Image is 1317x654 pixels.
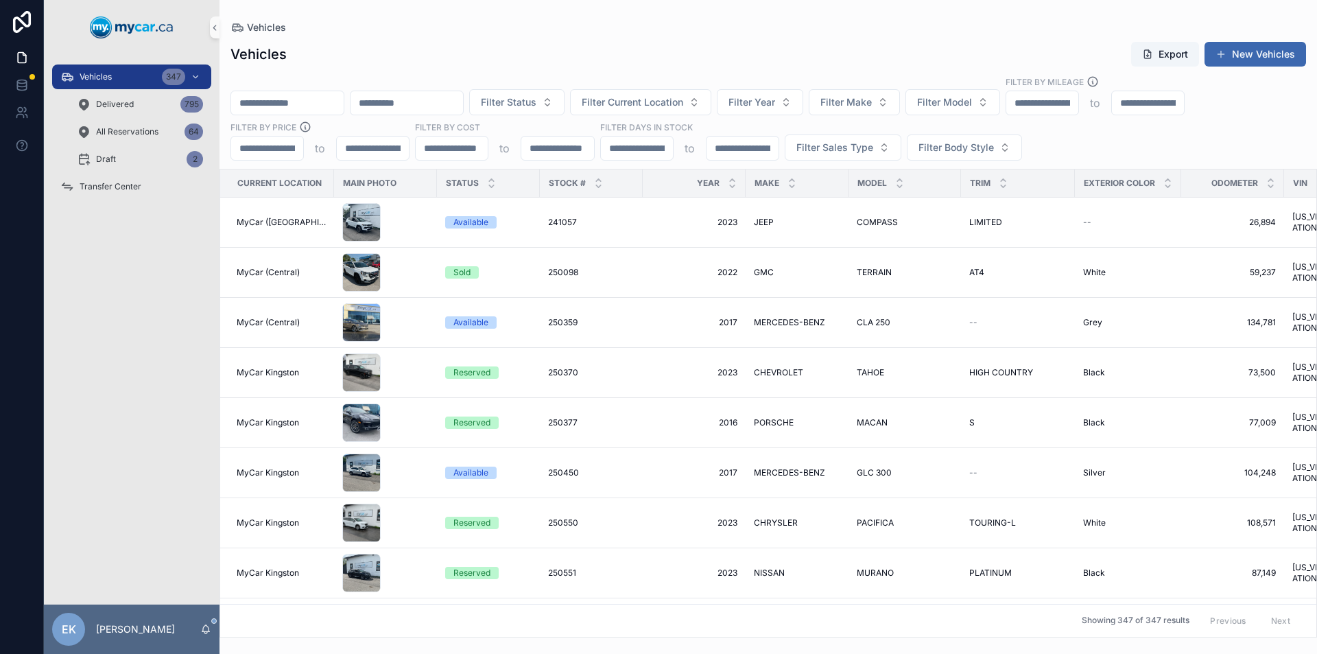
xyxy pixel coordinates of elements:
[80,71,112,82] span: Vehicles
[1083,317,1102,328] span: Grey
[969,317,977,328] span: --
[570,89,711,115] button: Select Button
[237,467,299,478] span: MyCar Kingston
[548,267,634,278] a: 250098
[969,517,1016,528] span: TOURING-L
[1189,517,1276,528] span: 108,571
[969,367,1067,378] a: HIGH COUNTRY
[548,217,577,228] span: 241057
[651,568,737,579] a: 2023
[52,65,211,89] a: Vehicles347
[96,126,158,137] span: All Reservations
[651,317,737,328] a: 2017
[548,267,578,278] span: 250098
[247,21,286,34] span: Vehicles
[237,517,299,528] span: MyCar Kingston
[1189,317,1276,328] span: 134,781
[754,367,803,378] span: CHEVROLET
[180,96,203,113] div: 795
[754,317,840,328] a: MERCEDES-BENZ
[237,217,326,228] span: MyCar ([GEOGRAPHIC_DATA])
[600,121,693,133] label: Filter Days In Stock
[548,367,634,378] a: 250370
[857,467,892,478] span: GLC 300
[1189,467,1276,478] a: 104,248
[857,217,953,228] a: COMPASS
[185,124,203,140] div: 64
[651,267,737,278] a: 2022
[857,417,888,428] span: MACAN
[548,517,578,528] span: 250550
[1293,178,1307,189] span: VIN
[90,16,174,38] img: App logo
[237,517,326,528] a: MyCar Kingston
[187,151,203,167] div: 2
[969,217,1002,228] span: LIMITED
[1083,568,1105,579] span: Black
[1083,568,1173,579] a: Black
[969,267,1067,278] a: AT4
[1189,417,1276,428] a: 77,009
[969,517,1067,528] a: TOURING-L
[917,95,972,109] span: Filter Model
[1090,95,1100,111] p: to
[754,367,840,378] a: CHEVROLET
[754,517,840,528] a: CHRYSLER
[754,217,774,228] span: JEEP
[237,367,326,378] a: MyCar Kingston
[96,99,134,110] span: Delivered
[44,55,219,217] div: scrollable content
[969,417,1067,428] a: S
[969,568,1012,579] span: PLATINUM
[857,367,953,378] a: TAHOE
[918,141,994,154] span: Filter Body Style
[315,140,325,156] p: to
[1083,267,1106,278] span: White
[343,178,396,189] span: Main Photo
[796,141,873,154] span: Filter Sales Type
[651,217,737,228] a: 2023
[230,121,296,133] label: FILTER BY PRICE
[970,178,990,189] span: Trim
[1083,467,1173,478] a: Silver
[230,21,286,34] a: Vehicles
[1189,568,1276,579] span: 87,149
[237,267,326,278] a: MyCar (Central)
[697,178,720,189] span: Year
[651,367,737,378] span: 2023
[1083,467,1106,478] span: Silver
[1189,367,1276,378] a: 73,500
[651,417,737,428] span: 2016
[548,367,578,378] span: 250370
[453,467,488,479] div: Available
[1205,42,1306,67] button: New Vehicles
[237,367,299,378] span: MyCar Kingston
[548,467,634,478] a: 250450
[1131,42,1199,67] button: Export
[907,135,1022,161] button: Select Button
[857,517,894,528] span: PACIFICA
[237,317,300,328] span: MyCar (Central)
[905,89,1000,115] button: Select Button
[445,567,532,579] a: Reserved
[969,367,1033,378] span: HIGH COUNTRY
[469,89,565,115] button: Select Button
[445,417,532,429] a: Reserved
[237,568,299,579] span: MyCar Kingston
[548,317,634,328] a: 250359
[651,467,737,478] a: 2017
[857,317,890,328] span: CLA 250
[548,467,579,478] span: 250450
[445,216,532,229] a: Available
[754,568,840,579] a: NISSAN
[548,517,634,528] a: 250550
[582,95,683,109] span: Filter Current Location
[52,174,211,199] a: Transfer Center
[969,417,975,428] span: S
[969,568,1067,579] a: PLATINUM
[1083,217,1173,228] a: --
